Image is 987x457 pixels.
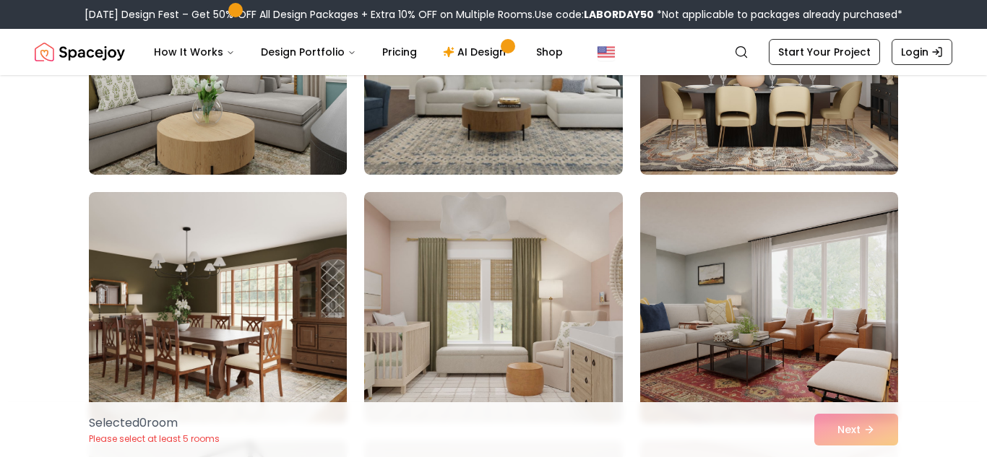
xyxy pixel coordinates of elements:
[371,38,428,66] a: Pricing
[892,39,952,65] a: Login
[640,192,898,423] img: Room room-6
[598,43,615,61] img: United States
[769,39,880,65] a: Start Your Project
[142,38,574,66] nav: Main
[584,7,654,22] b: LABORDAY50
[35,38,125,66] img: Spacejoy Logo
[535,7,654,22] span: Use code:
[89,414,220,432] p: Selected 0 room
[89,433,220,445] p: Please select at least 5 rooms
[525,38,574,66] a: Shop
[35,38,125,66] a: Spacejoy
[85,7,902,22] div: [DATE] Design Fest – Get 50% OFF All Design Packages + Extra 10% OFF on Multiple Rooms.
[35,29,952,75] nav: Global
[431,38,522,66] a: AI Design
[89,192,347,423] img: Room room-4
[142,38,246,66] button: How It Works
[249,38,368,66] button: Design Portfolio
[654,7,902,22] span: *Not applicable to packages already purchased*
[358,186,629,429] img: Room room-5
